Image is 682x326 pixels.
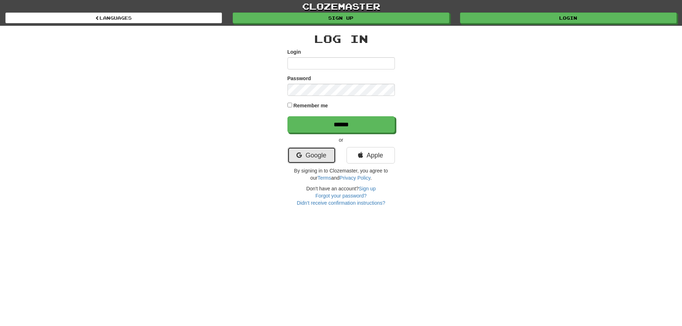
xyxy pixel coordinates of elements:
label: Login [287,48,301,55]
label: Remember me [293,102,328,109]
a: Terms [318,175,331,181]
a: Sign up [359,186,376,191]
p: By signing in to Clozemaster, you agree to our and . [287,167,395,181]
div: Don't have an account? [287,185,395,206]
label: Password [287,75,311,82]
a: Didn't receive confirmation instructions? [297,200,385,206]
a: Sign up [233,13,449,23]
a: Forgot your password? [315,193,367,199]
p: or [287,136,395,143]
a: Languages [5,13,222,23]
a: Apple [347,147,395,164]
a: Privacy Policy [339,175,370,181]
h2: Log In [287,33,395,45]
a: Login [460,13,677,23]
a: Google [287,147,336,164]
